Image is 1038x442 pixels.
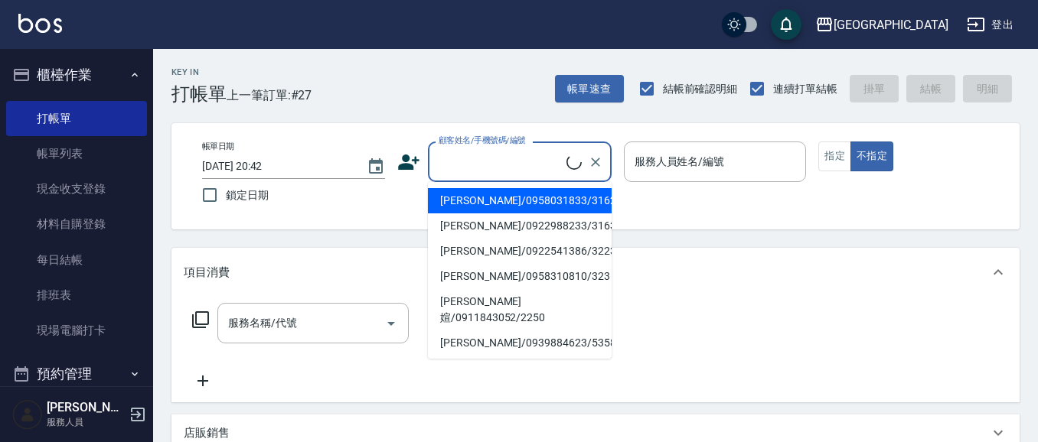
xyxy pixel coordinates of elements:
[428,239,612,264] li: [PERSON_NAME]/0922541386/3223
[439,135,526,146] label: 顧客姓名/手機號碼/編號
[357,148,394,185] button: Choose date, selected date is 2025-09-17
[555,75,624,103] button: 帳單速查
[18,14,62,33] img: Logo
[6,136,147,171] a: 帳單列表
[12,399,43,430] img: Person
[6,171,147,206] a: 現金收支登錄
[202,154,351,179] input: YYYY/MM/DD hh:mm
[834,15,948,34] div: [GEOGRAPHIC_DATA]
[428,356,612,381] li: [PERSON_NAME]/0919595188/016
[6,55,147,95] button: 櫃檯作業
[428,289,612,330] li: [PERSON_NAME]媗/0911843052/2250
[6,313,147,348] a: 現場電腦打卡
[428,188,612,213] li: [PERSON_NAME]/0958031833/3162
[428,330,612,356] li: [PERSON_NAME]/0939884623/5358
[585,151,606,173] button: Clear
[663,81,738,97] span: 結帳前確認明細
[47,400,125,415] h5: [PERSON_NAME]
[6,242,147,278] a: 每日結帳
[428,264,612,289] li: [PERSON_NAME]/0958310810/323
[771,9,801,40] button: save
[6,278,147,313] a: 排班表
[6,354,147,394] button: 預約管理
[379,311,403,336] button: Open
[850,141,893,171] button: 不指定
[809,9,955,41] button: [GEOGRAPHIC_DATA]
[428,213,612,239] li: [PERSON_NAME]/0922988233/3163
[818,141,851,171] button: 指定
[227,86,312,105] span: 上一筆訂單:#27
[47,415,125,429] p: 服務人員
[202,141,234,152] label: 帳單日期
[961,11,1020,39] button: 登出
[171,248,1020,297] div: 項目消費
[773,81,837,97] span: 連續打單結帳
[171,67,227,77] h2: Key In
[226,187,269,203] span: 鎖定日期
[171,83,227,105] h3: 打帳單
[6,101,147,136] a: 打帳單
[184,425,230,441] p: 店販銷售
[184,265,230,281] p: 項目消費
[6,206,147,242] a: 材料自購登錄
